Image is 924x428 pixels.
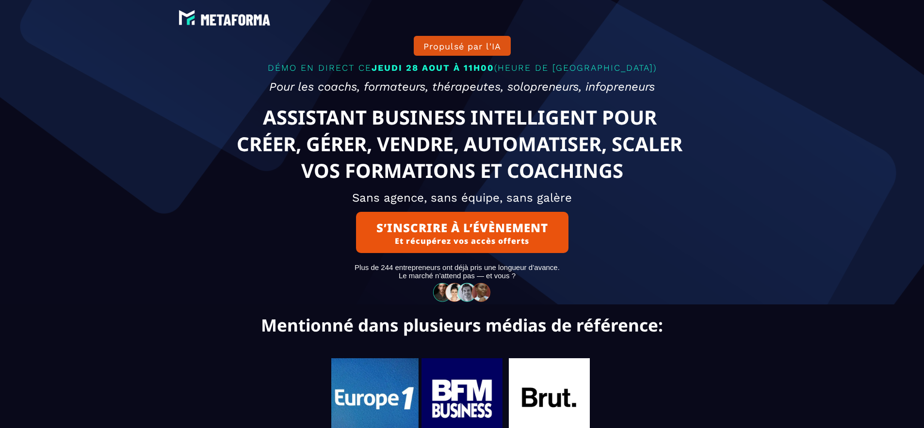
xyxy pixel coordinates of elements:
[7,314,917,339] text: Mentionné dans plusieurs médias de référence:
[430,282,494,302] img: 32586e8465b4242308ef789b458fc82f_community-people.png
[159,60,765,75] p: DÉMO EN DIRECT CE (HEURE DE [GEOGRAPHIC_DATA])
[414,36,511,56] button: Propulsé par l'IA
[149,261,765,282] text: Plus de 244 entrepreneurs ont déjà pris une longueur d’avance. Le marché n’attend pas — et vous ?
[176,7,273,29] img: e6894688e7183536f91f6cf1769eef69_LOGO_BLANC.png
[204,101,720,186] text: ASSISTANT BUSINESS INTELLIGENT POUR CRÉER, GÉRER, VENDRE, AUTOMATISER, SCALER VOS FORMATIONS ET C...
[159,75,765,98] h2: Pour les coachs, formateurs, thérapeutes, solopreneurs, infopreneurs
[372,63,494,73] span: JEUDI 28 AOUT À 11H00
[159,186,765,209] h2: Sans agence, sans équipe, sans galère
[356,212,568,253] button: S’INSCRIRE À L’ÉVÈNEMENTEt récupérez vos accès offerts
